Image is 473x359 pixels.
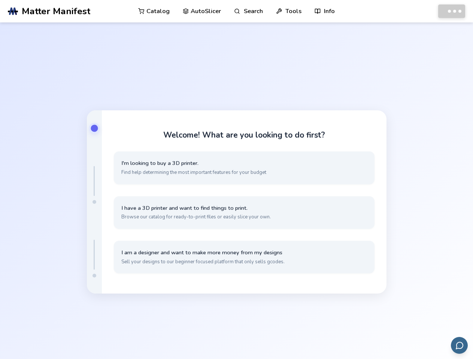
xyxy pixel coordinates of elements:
button: Send feedback via email [451,337,468,354]
button: I am a designer and want to make more money from my designsSell your designs to our beginner focu... [114,241,375,273]
span: Sell your designs to our beginner focused platform that only sells gcodes. [121,258,367,265]
span: Matter Manifest [22,6,90,16]
span: I have a 3D printer and want to find things to print. [121,205,367,212]
span: I'm looking to buy a 3D printer. [121,160,367,167]
span: Find help determining the most important features for your budget [121,169,367,176]
h1: Welcome! What are you looking to do first? [163,131,325,139]
span: I am a designer and want to make more money from my designs [121,249,367,256]
button: I'm looking to buy a 3D printer.Find help determining the most important features for your budget [114,151,375,184]
button: I have a 3D printer and want to find things to print.Browse our catalog for ready-to-print files ... [114,196,375,229]
span: Browse our catalog for ready-to-print files or easily slice your own. [121,214,367,220]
